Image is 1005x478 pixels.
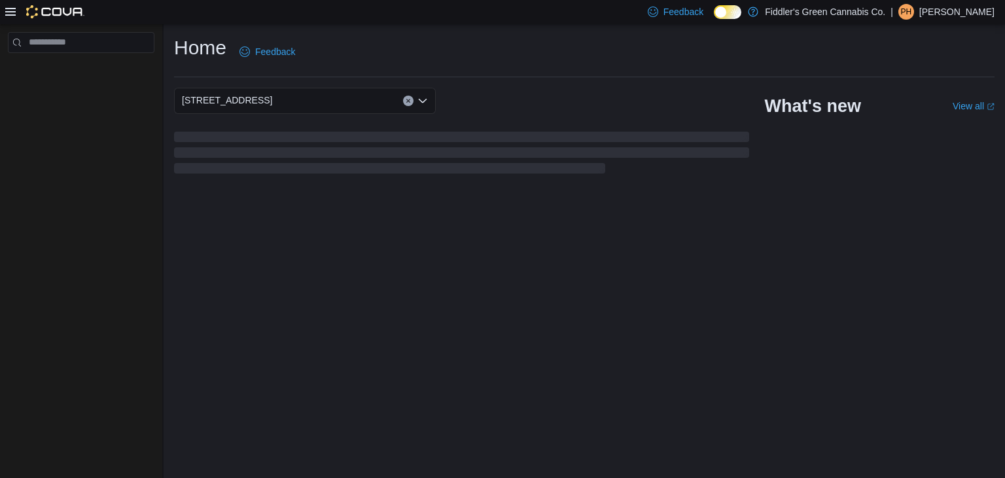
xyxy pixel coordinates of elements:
a: Feedback [234,39,300,65]
svg: External link [987,103,995,111]
span: Feedback [663,5,703,18]
input: Dark Mode [714,5,741,19]
span: Feedback [255,45,295,58]
img: Cova [26,5,84,18]
p: | [890,4,893,20]
div: Patricia Higenell [898,4,914,20]
span: PH [901,4,912,20]
a: View allExternal link [953,101,995,111]
span: Loading [174,134,749,176]
nav: Complex example [8,56,154,87]
span: [STREET_ADDRESS] [182,92,272,108]
span: Dark Mode [714,19,714,20]
h1: Home [174,35,226,61]
button: Open list of options [417,96,428,106]
button: Clear input [403,96,414,106]
h2: What's new [765,96,861,117]
p: [PERSON_NAME] [919,4,995,20]
p: Fiddler's Green Cannabis Co. [765,4,885,20]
